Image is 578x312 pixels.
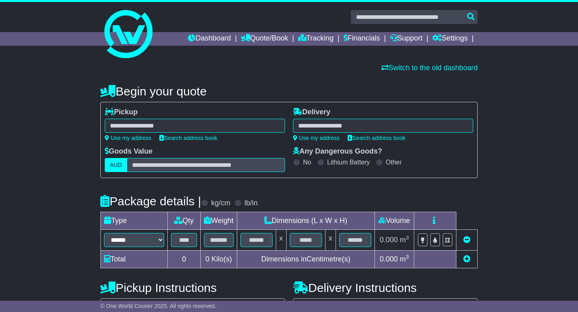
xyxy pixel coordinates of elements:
td: Qty [168,212,201,230]
h4: Package details | [100,194,201,208]
h4: Pickup Instructions [100,281,285,294]
a: Quote/Book [241,32,288,46]
td: 0 [168,251,201,268]
td: Kilo(s) [201,251,237,268]
span: 0.000 [380,236,398,244]
td: Volume [374,212,414,230]
a: Tracking [298,32,334,46]
label: Any Dangerous Goods? [293,147,382,156]
a: Search address book [159,135,217,141]
label: AUD [105,158,127,172]
td: x [276,230,286,251]
td: Type [101,212,168,230]
h4: Begin your quote [100,85,478,98]
sup: 3 [406,235,409,241]
span: m [400,255,409,263]
a: Support [390,32,423,46]
a: Dashboard [188,32,231,46]
a: Settings [432,32,468,46]
span: © One World Courier 2025. All rights reserved. [100,303,216,309]
td: Dimensions (L x W x H) [237,212,374,230]
label: Goods Value [105,147,153,156]
sup: 3 [406,254,409,260]
label: kg/cm [211,199,230,208]
span: 0.000 [380,255,398,263]
td: Total [101,251,168,268]
a: Use my address [293,135,340,141]
a: Search address book [348,135,405,141]
a: Use my address [105,135,151,141]
label: Delivery [293,108,330,117]
a: Switch to the old dashboard [381,64,478,72]
h4: Delivery Instructions [293,281,478,294]
label: No [303,158,311,166]
label: lb/in [244,199,258,208]
a: Remove this item [463,236,470,244]
span: m [400,236,409,244]
a: Financials [344,32,380,46]
a: Add new item [463,255,470,263]
td: Weight [201,212,237,230]
label: Lithium Battery [327,158,370,166]
span: 0 [206,255,210,263]
label: Pickup [105,108,138,117]
td: Dimensions in Centimetre(s) [237,251,374,268]
label: Other [386,158,402,166]
td: x [325,230,336,251]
